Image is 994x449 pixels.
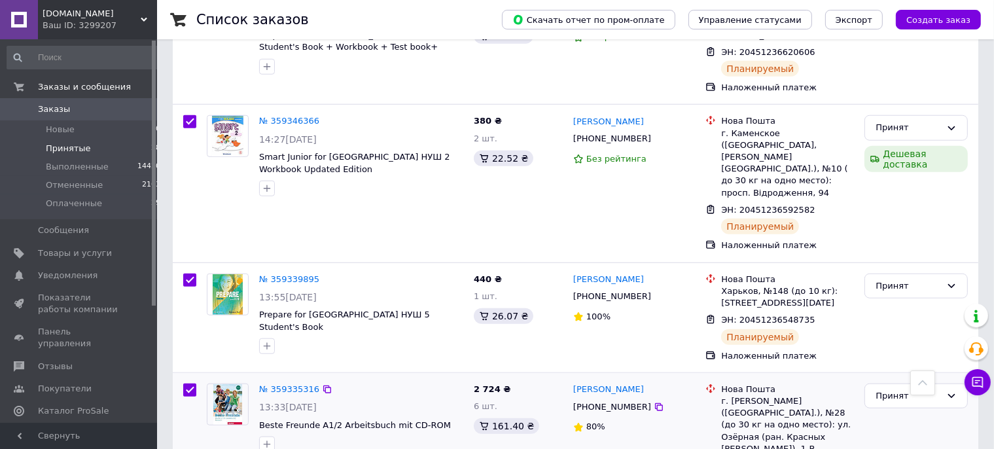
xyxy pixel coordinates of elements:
[259,310,430,332] a: Prepare for [GEOGRAPHIC_DATA] НУШ 5 Student's Book
[259,384,319,394] a: № 359335316
[965,369,991,395] button: Чат с покупателем
[573,402,651,412] span: [PHONE_NUMBER]
[721,350,854,362] div: Наложенный платеж
[906,15,970,25] span: Создать заказ
[259,274,319,284] a: № 359339895
[7,46,162,69] input: Поиск
[43,20,157,31] div: Ваш ID: 3299207
[46,179,103,191] span: Отмененные
[836,15,872,25] span: Экспорт
[156,124,160,135] span: 0
[38,383,92,395] span: Покупатели
[721,240,854,251] div: Наложенный платеж
[207,274,249,315] a: Фото товару
[896,10,981,29] button: Создать заказ
[864,146,968,172] div: Дешевая доставка
[586,422,605,431] span: 80%
[259,116,319,126] a: № 359346366
[38,81,131,93] span: Заказы и сообщения
[474,116,502,126] span: 380 ₴
[721,47,815,57] span: ЭН: 20451236620606
[573,291,651,301] span: [PHONE_NUMBER]
[207,384,249,425] a: Фото товару
[573,134,651,143] span: [PHONE_NUMBER]
[721,61,799,77] div: Планируемый
[38,326,121,350] span: Панель управления
[46,143,91,154] span: Принятые
[876,121,941,135] div: Принят
[721,82,854,94] div: Наложенный платеж
[474,401,497,411] span: 6 шт.
[259,402,317,412] span: 13:33[DATE]
[46,198,102,209] span: Оплаченные
[721,219,799,234] div: Планируемый
[43,8,141,20] span: Inozemna.com.ua
[474,274,502,284] span: 440 ₴
[38,405,109,417] span: Каталог ProSale
[38,103,70,115] span: Заказы
[573,384,644,396] a: [PERSON_NAME]
[721,285,854,309] div: Харьков, №148 (до 10 кг): [STREET_ADDRESS][DATE]
[38,247,112,259] span: Товары и услуги
[688,10,812,29] button: Управление статусами
[721,115,854,127] div: Нова Пошта
[259,292,317,302] span: 13:55[DATE]
[474,151,533,166] div: 22.52 ₴
[38,270,98,281] span: Уведомления
[721,384,854,395] div: Нова Пошта
[474,384,510,394] span: 2 724 ₴
[196,12,309,27] h1: Список заказов
[137,161,160,173] span: 14420
[142,179,160,191] span: 2103
[151,143,160,154] span: 28
[213,384,242,425] img: Фото товару
[151,198,160,209] span: 29
[474,291,497,301] span: 1 шт.
[586,312,611,321] span: 100%
[474,134,497,143] span: 2 шт.
[721,205,815,215] span: ЭН: 20451236592582
[213,274,243,315] img: Фото товару
[721,329,799,345] div: Планируемый
[586,154,647,164] span: Без рейтинга
[207,115,249,157] a: Фото товару
[474,308,533,324] div: 26.07 ₴
[825,10,883,29] button: Экспорт
[259,420,451,430] a: Beste Freunde A1/2 Arbeitsbuch mit CD-ROM
[38,224,89,236] span: Сообщения
[883,14,981,24] a: Создать заказ
[46,124,75,135] span: Новые
[876,279,941,293] div: Принят
[38,292,121,315] span: Показатели работы компании
[721,315,815,325] span: ЭН: 20451236548735
[259,134,317,145] span: 14:27[DATE]
[721,128,854,199] div: г. Каменское ([GEOGRAPHIC_DATA], [PERSON_NAME][GEOGRAPHIC_DATA].), №10 ( до 30 кг на одно место):...
[573,116,644,128] a: [PERSON_NAME]
[38,361,73,372] span: Отзывы
[474,418,539,434] div: 161.40 ₴
[259,152,450,174] a: Smart Junior for [GEOGRAPHIC_DATA] НУШ 2 Workbook Updated Edition
[212,116,243,156] img: Фото товару
[721,274,854,285] div: Нова Пошта
[502,10,675,29] button: Скачать отчет по пром-оплате
[573,274,644,286] a: [PERSON_NAME]
[876,389,941,403] div: Принят
[699,15,802,25] span: Управление статусами
[512,14,665,26] span: Скачать отчет по пром-оплате
[46,161,109,173] span: Выполненные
